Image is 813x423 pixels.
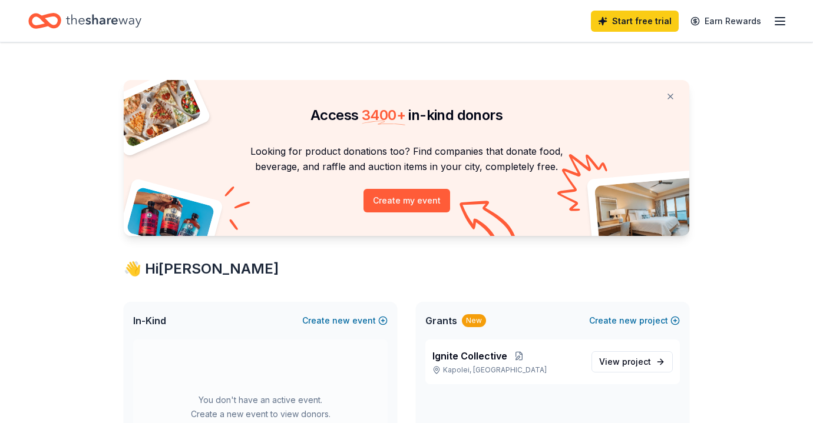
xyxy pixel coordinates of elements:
[124,259,689,278] div: 👋 Hi [PERSON_NAME]
[138,144,675,175] p: Looking for product donations too? Find companies that donate food, beverage, and raffle and auct...
[591,11,679,32] a: Start free trial
[425,314,457,328] span: Grants
[310,106,503,124] span: Access in-kind donors
[591,351,673,372] a: View project
[133,314,166,328] span: In-Kind
[622,357,651,367] span: project
[589,314,680,328] button: Createnewproject
[683,11,768,32] a: Earn Rewards
[363,189,450,212] button: Create my event
[462,314,486,327] div: New
[302,314,388,328] button: Createnewevent
[619,314,637,328] span: new
[432,365,582,375] p: Kapolei, [GEOGRAPHIC_DATA]
[362,106,405,124] span: 3400 +
[432,349,507,363] span: Ignite Collective
[28,7,141,35] a: Home
[460,201,518,245] img: Curvy arrow
[332,314,350,328] span: new
[111,73,203,148] img: Pizza
[599,355,651,369] span: View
